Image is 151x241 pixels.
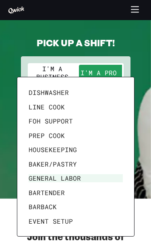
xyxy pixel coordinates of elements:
li: Housekeeping [25,142,126,157]
li: General Labor [25,171,126,185]
li: FOH Support [25,114,126,128]
li: Bartender [25,185,126,200]
li: Baker/Pastry [25,157,126,171]
li: Dishwasher [25,85,126,100]
li: Line Cook [25,100,126,114]
li: Prep Cook [25,128,126,143]
li: Event Setup [25,214,126,229]
li: Barback [25,200,126,214]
